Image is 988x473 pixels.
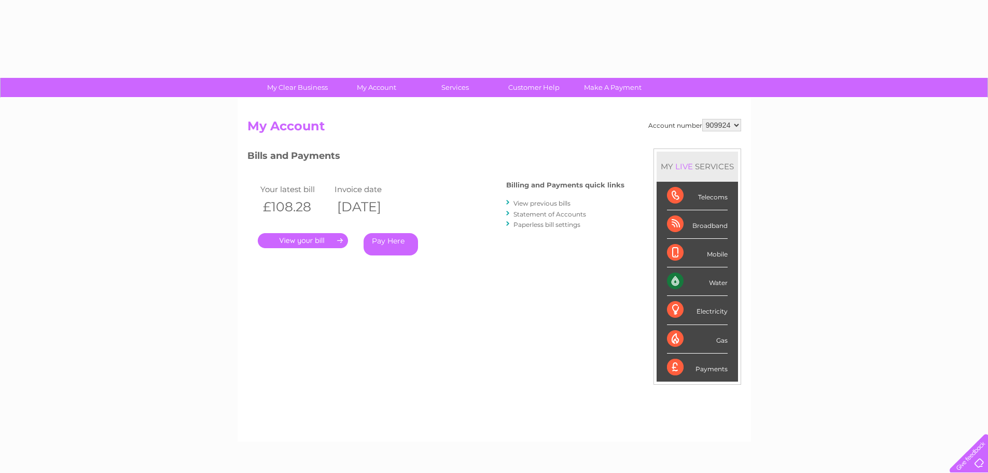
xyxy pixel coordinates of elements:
td: Invoice date [332,182,407,196]
div: Gas [667,325,728,354]
h3: Bills and Payments [247,148,624,167]
div: Payments [667,354,728,382]
th: £108.28 [258,196,332,218]
div: Water [667,267,728,296]
a: Make A Payment [570,78,656,97]
div: MY SERVICES [657,152,738,181]
h2: My Account [247,119,741,139]
a: Statement of Accounts [513,210,586,218]
div: Mobile [667,239,728,267]
a: My Account [333,78,419,97]
a: Customer Help [491,78,577,97]
a: View previous bills [513,199,570,207]
a: . [258,233,348,248]
a: My Clear Business [255,78,340,97]
div: Electricity [667,296,728,325]
td: Your latest bill [258,182,332,196]
div: Telecoms [667,182,728,210]
h4: Billing and Payments quick links [506,181,624,189]
a: Paperless bill settings [513,221,580,228]
div: Account number [648,119,741,131]
th: [DATE] [332,196,407,218]
a: Pay Here [364,233,418,255]
a: Services [412,78,498,97]
div: LIVE [673,161,695,171]
div: Broadband [667,210,728,239]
